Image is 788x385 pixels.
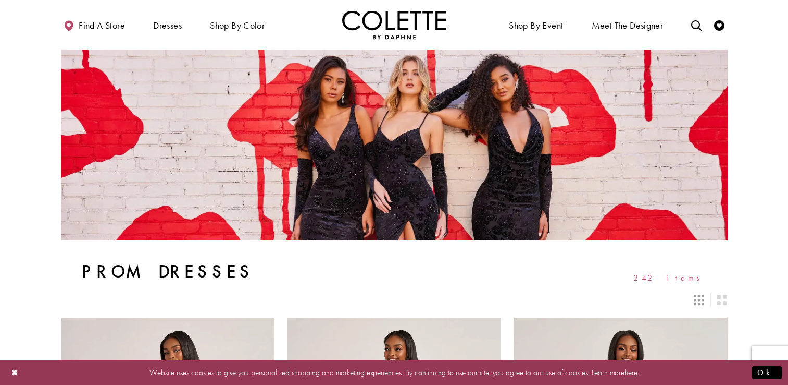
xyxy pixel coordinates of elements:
span: Find a store [79,20,125,31]
a: Check Wishlist [711,10,727,39]
span: Switch layout to 2 columns [717,295,727,305]
a: here [624,367,637,378]
span: 242 items [633,273,707,282]
span: Dresses [151,10,184,39]
span: Shop By Event [509,20,563,31]
span: Shop by color [207,10,267,39]
span: Meet the designer [592,20,664,31]
span: Switch layout to 3 columns [694,295,704,305]
a: Meet the designer [589,10,666,39]
div: Layout Controls [55,288,734,311]
span: Shop by color [210,20,265,31]
span: Shop By Event [506,10,566,39]
p: Website uses cookies to give you personalized shopping and marketing experiences. By continuing t... [75,366,713,380]
button: Close Dialog [6,364,24,382]
button: Submit Dialog [752,366,782,379]
h1: Prom Dresses [82,261,254,282]
img: Colette by Daphne [342,10,446,39]
span: Dresses [153,20,182,31]
a: Toggle search [689,10,704,39]
a: Find a store [61,10,128,39]
a: Visit Home Page [342,10,446,39]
